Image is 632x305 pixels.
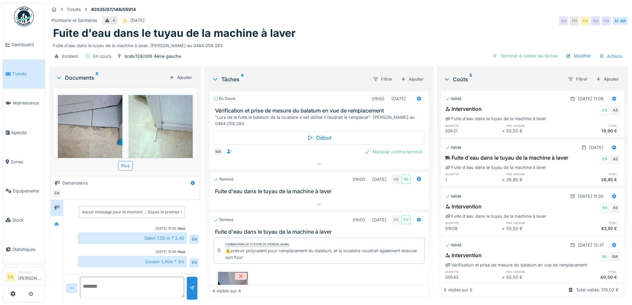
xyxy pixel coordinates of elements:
h3: Fuite d'eau dans le tuyau de la machine à laver [215,188,426,194]
div: Vous [177,249,185,254]
div: EN [401,215,411,224]
div: Terminé [214,177,234,182]
div: 4 [112,17,115,24]
div: Aucun message pour le moment … Soyez le premier ! [82,209,182,215]
span: Agenda [11,129,42,136]
div: Incident [62,53,78,59]
a: Statistiques [3,235,45,264]
div: 01h00 [372,96,384,102]
sup: 5 [469,75,472,83]
div: Vérification et prise de mesure du balatum en vue de remplacement [445,262,587,268]
div: [DATE] [391,96,406,102]
h6: prix unitaire [506,123,563,128]
a: Zones [3,147,45,176]
div: EN [52,189,61,198]
div: En cours [214,96,235,102]
div: AS [610,155,620,164]
a: Équipements [3,176,45,205]
img: 6wnbr7ertd0vk92wtwedi8owgw1v [128,95,193,181]
div: EN [600,106,609,115]
div: Filtrer [370,74,395,84]
a: Agenda [3,118,45,147]
div: brab/128/006 4ème gauche [125,53,181,59]
div: [DATE] [372,217,386,223]
h6: total [563,172,620,176]
div: AB [401,175,411,184]
div: MA [214,147,223,157]
div: Validé [445,96,461,102]
div: [DATE] 11:30 [578,193,603,199]
img: persksk04bsyikk0v0zmq60hldi3 [218,272,248,305]
div: 01h09 [445,225,502,232]
div: Ajouter [398,75,426,84]
div: En cours [93,53,111,59]
span: Statistiques [12,246,42,253]
div: 55,50 € [506,128,563,134]
div: 01h00 [353,176,365,183]
div: 63,92 € [563,225,620,232]
div: 1 [445,177,502,183]
a: Tickets [3,59,45,89]
div: Validé [445,242,461,248]
li: EN [6,272,16,282]
div: Plomberie et Sanitaires [51,17,97,24]
div: Tickets [67,6,81,13]
div: Demandeurs [62,180,88,186]
div: MA [619,16,628,26]
sup: 8 [96,74,98,82]
span: Maintenance [13,100,42,106]
div: Fuite d'eau dans le tuyau de la machine à laver. [PERSON_NAME] au 0484.058.283 [53,40,624,49]
div: Fuite d'eau dans le tuyau de la machine à laver [445,115,546,122]
div: ⚠️prévoir polyvalent pour remplacement du balatum, et la locataire voudrait également évacuer son... [225,248,421,260]
div: Intervention [445,251,482,259]
div: EN [189,235,199,244]
div: 5 visible sur 5 [444,287,472,293]
div: EN [570,16,579,26]
div: [DATE] [589,144,603,151]
div: [DATE] 15:59 [156,226,176,231]
div: 00h43 [445,274,502,280]
a: Maintenance [3,89,45,118]
span: Dashboard [12,41,42,48]
sup: 4 [241,75,244,83]
div: Vous [177,226,185,231]
div: EN [591,16,600,26]
div: AS [610,106,620,115]
div: Fuite d'eau dans le tuyau de la machine à laver [445,154,568,162]
h3: Vérification et prise de mesure du balatum en vue de remplacement [215,108,426,114]
div: Commentaire de clôture de [PERSON_NAME] [225,242,289,247]
div: 19,90 € [563,128,620,134]
li: [PERSON_NAME] [18,270,42,284]
div: Vous [177,273,185,278]
div: EN [601,16,611,26]
h6: total [563,269,620,274]
div: AS [612,16,621,26]
div: "Lors de la fuite le balatum de la locataire s'est abîmé il faudrait le remplacer". [PERSON_NAME]... [215,114,426,127]
div: Manager [18,270,42,275]
div: 55,50 € [506,225,563,232]
div: Ajouter [167,73,195,82]
span: Stock [12,217,42,223]
div: Validé [445,193,461,199]
a: Stock [3,205,45,235]
div: 40,50 € [563,274,620,280]
h6: quantité [445,269,502,274]
div: × [502,128,506,134]
div: × [502,225,506,232]
div: Plus [118,161,133,171]
h6: prix unitaire [506,269,563,274]
div: Actions [596,51,625,61]
div: MA [610,252,620,261]
div: 26,85 € [506,177,563,183]
a: Dashboard [3,30,45,59]
div: Total validé: 178,02 € [576,287,619,293]
h6: total [563,123,620,128]
span: Équipements [13,188,42,194]
strong: #2025/07/146/05914 [89,6,139,13]
div: 00h21 [445,128,502,134]
div: Terminer & valider les tâches [490,51,561,60]
img: 27f7gjw0q3impr14zo8gstqpw2sa [58,95,122,181]
div: [DATE] 15:59 [156,273,176,278]
div: [DATE] [130,17,145,24]
h6: total [563,221,620,225]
